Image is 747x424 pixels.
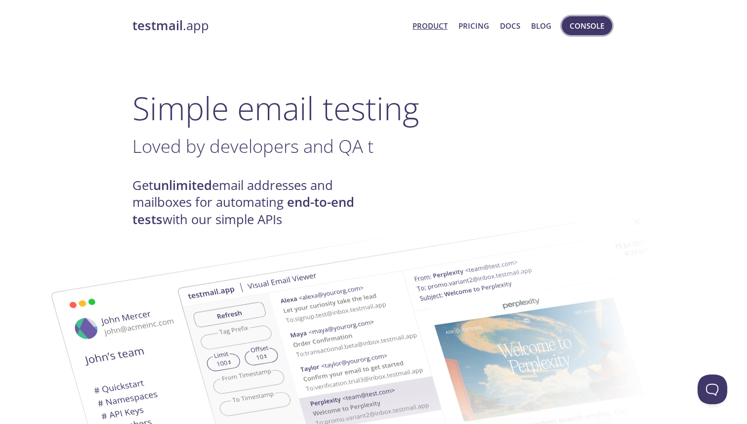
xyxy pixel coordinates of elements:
[562,16,612,35] button: Console
[413,19,448,32] a: Product
[132,17,183,34] strong: testmail
[570,19,604,32] span: Console
[531,19,551,32] a: Blog
[132,177,373,228] h4: Get email addresses and mailboxes for automating with our simple APIs
[132,89,615,127] h1: Simple email testing
[132,17,405,34] a: testmail.app
[132,193,354,228] strong: end-to-end tests
[153,177,212,194] strong: unlimited
[698,375,727,404] iframe: Help Scout Beacon - Open
[458,19,489,32] a: Pricing
[132,134,373,158] span: Loved by developers and QA t
[500,19,520,32] a: Docs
